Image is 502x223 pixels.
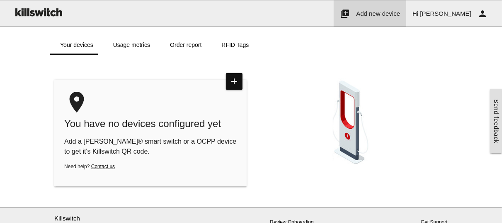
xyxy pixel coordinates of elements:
p: Add a [PERSON_NAME]® smart switch or a OCPP device to get it's Killswitch QR code. [64,137,237,157]
i: place [64,90,89,115]
span: Add new device [356,10,400,17]
div: You have no devices configured yet [64,117,237,130]
i: add_to_photos [340,0,350,27]
i: person [478,0,487,27]
a: Contact us [91,164,115,169]
img: ks-logo-black-160-b.png [12,0,64,24]
a: Your devices [50,35,103,55]
a: Send feedback [490,89,502,153]
i: add [226,73,243,90]
a: Usage metrics [103,35,160,55]
span: Need help? [64,164,90,169]
span: [PERSON_NAME] [420,10,471,17]
a: Killswitch [54,215,80,222]
span: Hi [412,10,418,17]
img: charger-drw-3.jpeg [333,71,370,171]
a: RFID Tags [211,35,259,55]
a: Order report [160,35,211,55]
